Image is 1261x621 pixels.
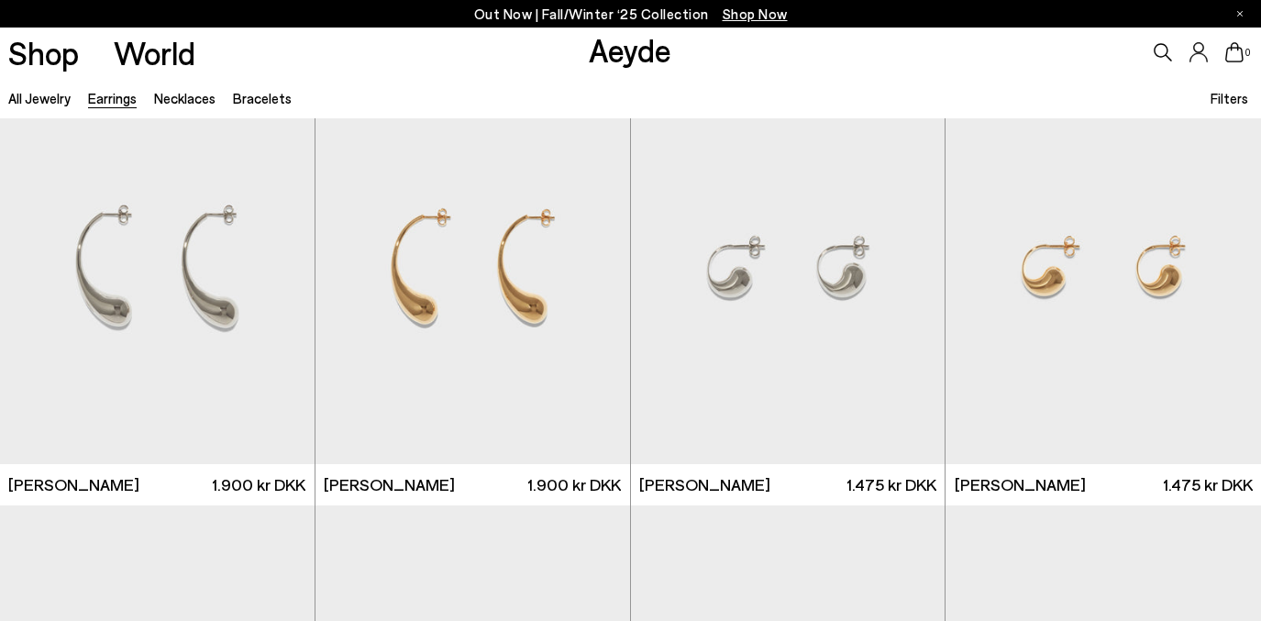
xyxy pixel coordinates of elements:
[946,69,1261,464] img: Gus 18kt Gold-Plated Earrings
[846,473,936,496] span: 1.475 kr DKK
[8,37,79,69] a: Shop
[315,69,630,464] img: Ravi 18kt Gold-Plated Earrings
[8,90,71,106] a: All Jewelry
[324,473,455,496] span: [PERSON_NAME]
[212,473,305,496] span: 1.900 kr DKK
[88,90,137,106] a: Earrings
[527,473,621,496] span: 1.900 kr DKK
[631,464,946,505] a: [PERSON_NAME] 1.475 kr DKK
[474,3,788,26] p: Out Now | Fall/Winter ‘25 Collection
[631,69,946,464] img: Gus Palladium-Plated Earrings
[589,30,671,69] a: Aeyde
[315,464,630,505] a: [PERSON_NAME] 1.900 kr DKK
[114,37,195,69] a: World
[1211,90,1248,106] span: Filters
[946,464,1261,505] a: [PERSON_NAME] 1.475 kr DKK
[1163,473,1253,496] span: 1.475 kr DKK
[154,90,216,106] a: Necklaces
[1244,48,1253,58] span: 0
[1225,42,1244,62] a: 0
[639,473,770,496] span: [PERSON_NAME]
[955,473,1086,496] span: [PERSON_NAME]
[723,6,788,22] span: Navigate to /collections/new-in
[8,473,139,496] span: [PERSON_NAME]
[233,90,292,106] a: Bracelets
